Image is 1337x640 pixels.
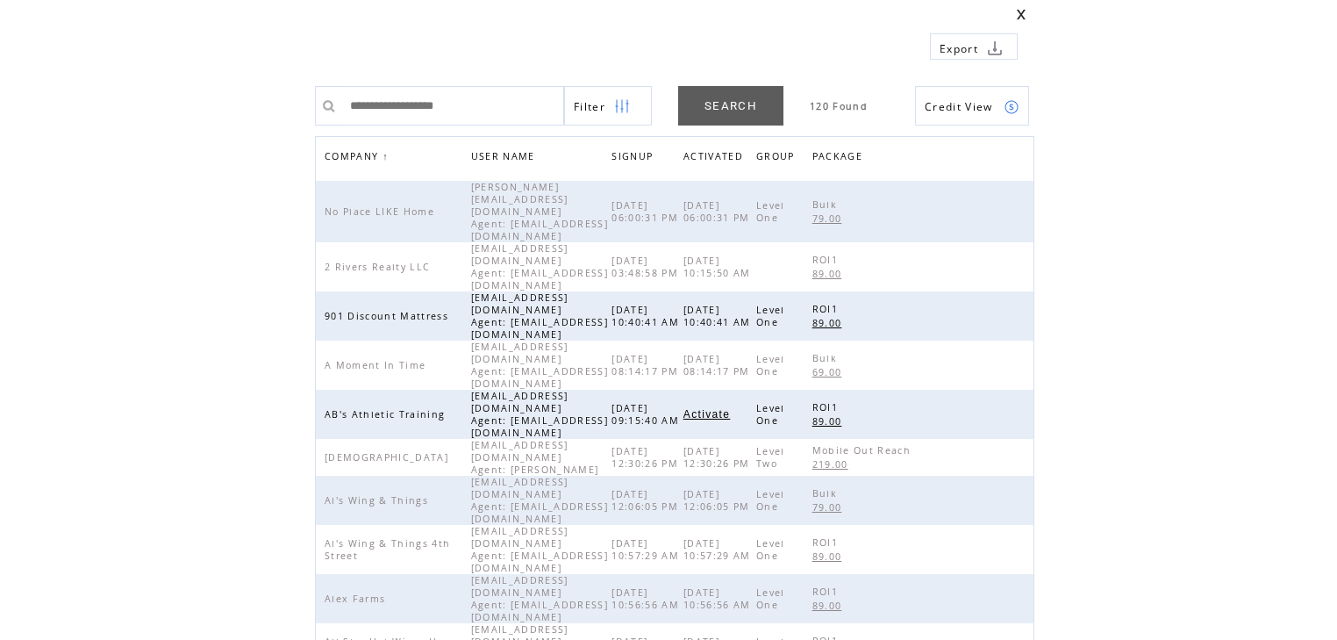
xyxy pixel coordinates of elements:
[683,586,755,611] span: [DATE] 10:56:56 AM
[812,211,851,226] a: 79.00
[812,352,841,364] span: Bulk
[614,87,630,126] img: filters.png
[940,41,978,56] span: Export to csv file
[683,409,730,420] a: Activate
[930,33,1018,60] a: Export
[471,150,540,161] a: USER NAME
[812,549,851,564] a: 89.00
[611,304,683,328] span: [DATE] 10:40:41 AM
[812,266,851,281] a: 89.00
[812,487,841,500] span: Bulk
[683,146,752,171] a: ACTIVATED
[678,86,783,126] a: SEARCH
[471,390,608,439] span: [EMAIL_ADDRESS][DOMAIN_NAME] Agent: [EMAIL_ADDRESS][DOMAIN_NAME]
[611,488,683,513] span: [DATE] 12:06:05 PM
[812,303,842,315] span: ROI1
[756,304,785,328] span: Level One
[812,600,847,612] span: 89.00
[325,261,434,273] span: 2 Rivers Realty LLC
[611,537,683,562] span: [DATE] 10:57:29 AM
[611,402,683,427] span: [DATE] 09:15:40 AM
[611,150,657,161] a: SIGNUP
[812,536,842,549] span: ROI1
[611,146,657,171] span: SIGNUP
[812,444,915,457] span: Mobile Out Reach
[471,181,608,242] span: [PERSON_NAME][EMAIL_ADDRESS][DOMAIN_NAME] Agent: [EMAIL_ADDRESS][DOMAIN_NAME]
[564,86,652,126] a: Filter
[812,366,847,378] span: 69.00
[987,40,1003,56] img: download.png
[812,500,851,514] a: 79.00
[812,501,847,514] span: 79.00
[683,445,754,470] span: [DATE] 12:30:26 PM
[812,315,851,330] a: 89.00
[812,598,851,613] a: 89.00
[325,151,389,162] a: COMPANY↑
[683,488,754,513] span: [DATE] 12:06:05 PM
[611,353,683,378] span: [DATE] 08:14:17 PM
[611,255,683,279] span: [DATE] 03:48:58 PM
[812,550,847,563] span: 89.00
[471,146,540,171] span: USER NAME
[756,353,785,378] span: Level One
[471,439,604,476] span: [EMAIL_ADDRESS][DOMAIN_NAME] Agent: [PERSON_NAME]
[812,212,847,225] span: 79.00
[325,593,390,605] span: Alex Farms
[812,457,857,471] a: 219.00
[611,199,683,224] span: [DATE] 06:00:31 PM
[325,537,450,562] span: Al's Wing & Things 4th Street
[471,291,608,341] span: [EMAIL_ADDRESS][DOMAIN_NAME] Agent: [EMAIL_ADDRESS][DOMAIN_NAME]
[471,242,608,291] span: [EMAIL_ADDRESS][DOMAIN_NAME] Agent: [EMAIL_ADDRESS][DOMAIN_NAME]
[683,408,730,421] span: Activate
[325,359,430,371] span: A Moment In Time
[325,310,453,322] span: 901 Discount Mattress
[756,146,799,171] span: GROUP
[915,86,1029,126] a: Credit View
[812,268,847,280] span: 89.00
[756,537,785,562] span: Level One
[325,146,383,171] span: COMPANY
[471,476,608,525] span: [EMAIL_ADDRESS][DOMAIN_NAME] Agent: [EMAIL_ADDRESS][DOMAIN_NAME]
[683,146,747,171] span: ACTIVATED
[683,255,755,279] span: [DATE] 10:15:50 AM
[812,198,841,211] span: Bulk
[683,537,755,562] span: [DATE] 10:57:29 AM
[683,304,755,328] span: [DATE] 10:40:41 AM
[756,402,785,427] span: Level One
[756,488,785,513] span: Level One
[812,401,842,413] span: ROI1
[812,413,851,428] a: 89.00
[756,199,785,224] span: Level One
[812,458,853,471] span: 219.00
[471,525,608,574] span: [EMAIL_ADDRESS][DOMAIN_NAME] Agent: [EMAIL_ADDRESS][DOMAIN_NAME]
[471,341,608,390] span: [EMAIL_ADDRESS][DOMAIN_NAME] Agent: [EMAIL_ADDRESS][DOMAIN_NAME]
[756,445,785,470] span: Level Two
[683,353,754,378] span: [DATE] 08:14:17 PM
[471,574,608,623] span: [EMAIL_ADDRESS][DOMAIN_NAME] Agent: [EMAIL_ADDRESS][DOMAIN_NAME]
[756,146,804,171] a: GROUP
[611,586,683,611] span: [DATE] 10:56:56 AM
[325,494,433,507] span: Al's Wing & Things
[812,146,871,171] a: PACKAGE
[812,415,847,428] span: 89.00
[812,317,847,329] span: 89.00
[810,100,868,112] span: 120 Found
[812,586,842,598] span: ROI1
[683,199,754,224] span: [DATE] 06:00:31 PM
[1004,99,1019,115] img: credits.png
[812,146,867,171] span: PACKAGE
[812,254,842,266] span: ROI1
[325,408,449,421] span: AB's Athletic Training
[325,451,453,464] span: [DEMOGRAPHIC_DATA]
[325,205,439,218] span: No Place LIKE Home
[925,99,993,114] span: Show Credits View
[812,364,851,379] a: 69.00
[611,445,683,470] span: [DATE] 12:30:26 PM
[756,586,785,611] span: Level One
[574,99,605,114] span: Show filters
